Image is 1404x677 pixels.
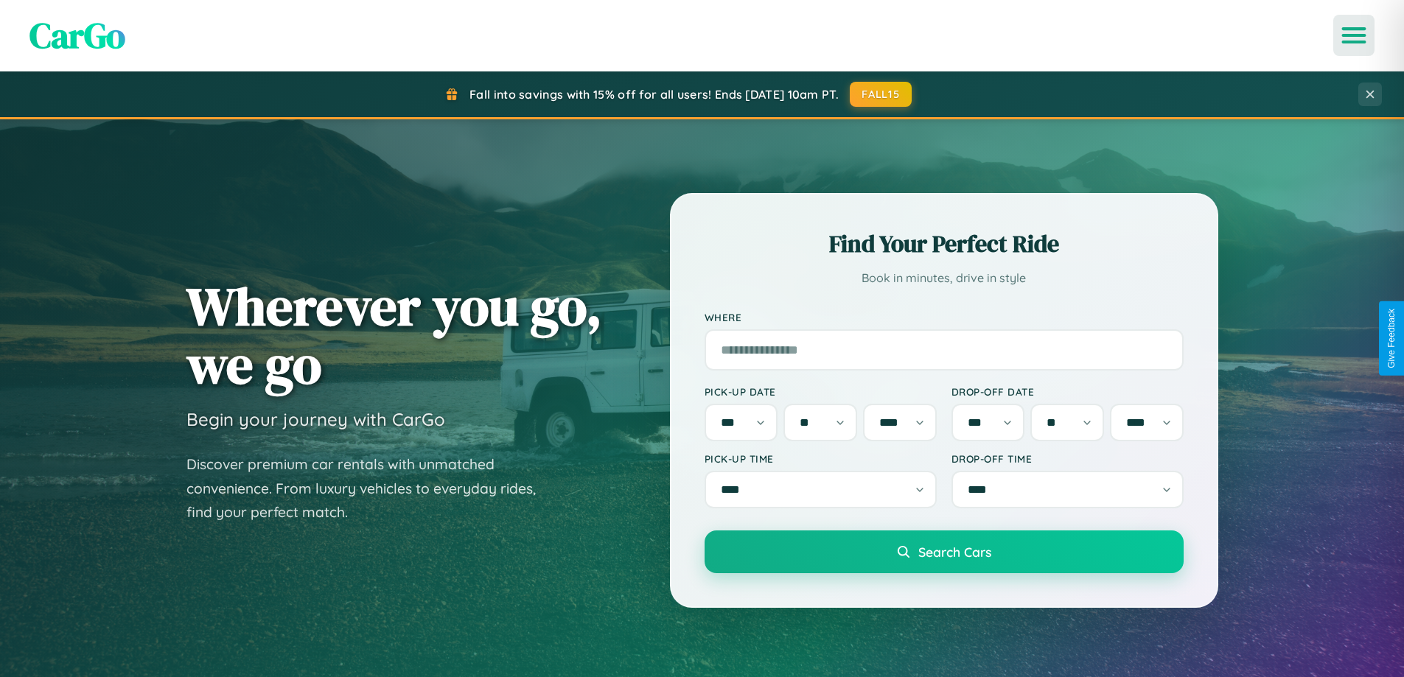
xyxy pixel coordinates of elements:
[705,228,1184,260] h2: Find Your Perfect Ride
[1386,309,1397,368] div: Give Feedback
[918,544,991,560] span: Search Cars
[29,11,125,60] span: CarGo
[705,385,937,398] label: Pick-up Date
[705,530,1184,573] button: Search Cars
[186,277,602,393] h1: Wherever you go, we go
[469,87,839,102] span: Fall into savings with 15% off for all users! Ends [DATE] 10am PT.
[1333,15,1375,56] button: Open menu
[705,267,1184,289] p: Book in minutes, drive in style
[186,452,555,525] p: Discover premium car rentals with unmatched convenience. From luxury vehicles to everyday rides, ...
[705,452,937,465] label: Pick-up Time
[951,452,1184,465] label: Drop-off Time
[186,408,445,430] h3: Begin your journey with CarGo
[951,385,1184,398] label: Drop-off Date
[850,82,912,107] button: FALL15
[705,311,1184,323] label: Where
